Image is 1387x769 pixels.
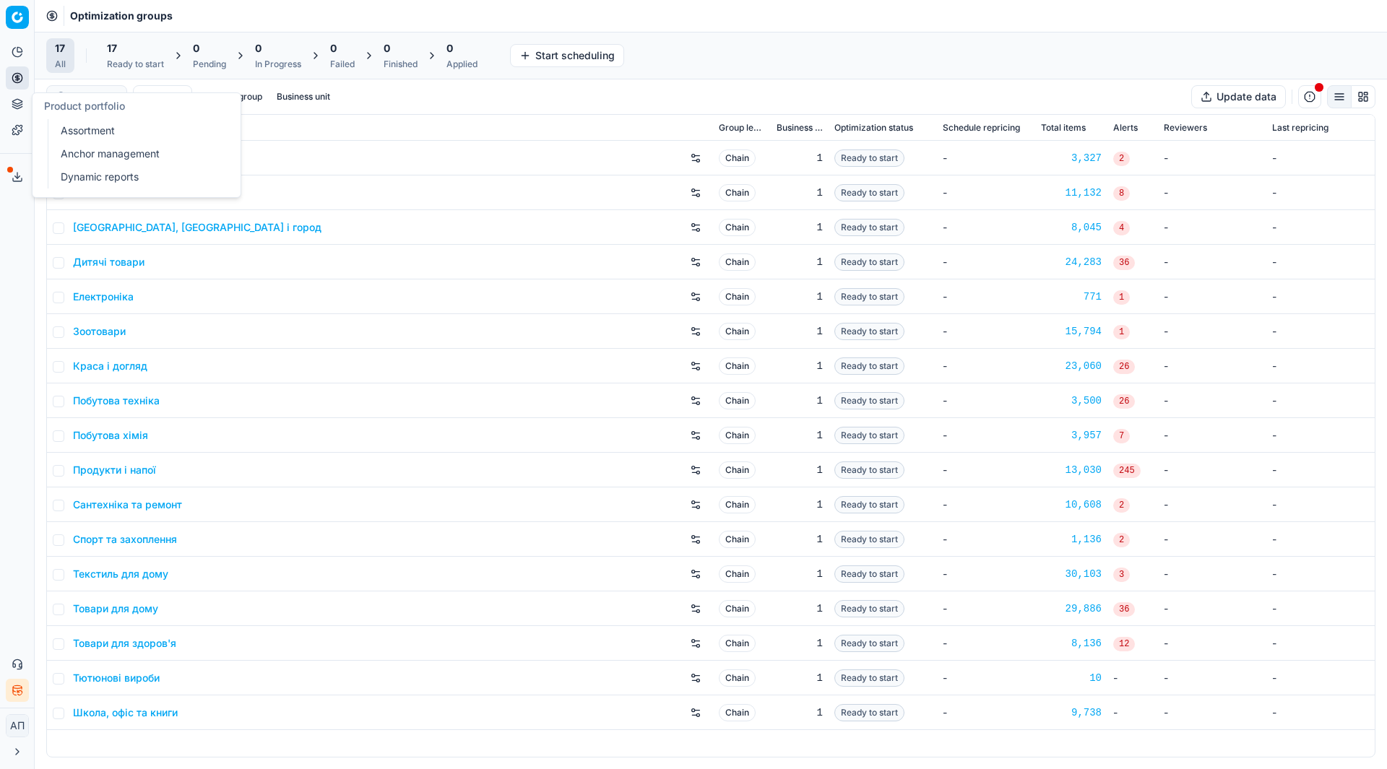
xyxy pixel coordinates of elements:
span: Last repricing [1272,122,1328,134]
span: Ready to start [834,704,904,721]
td: - [937,141,1035,175]
td: - [1266,314,1375,349]
td: - [1266,141,1375,175]
td: - [1107,695,1158,730]
a: 29,886 [1041,601,1102,616]
a: Товари для дому [73,601,158,616]
td: - [937,626,1035,661]
td: - [937,418,1035,453]
div: 1 [777,220,823,235]
td: - [1266,210,1375,245]
div: 1 [777,394,823,408]
span: Business unit [777,122,823,134]
button: Product group [198,88,268,105]
span: 0 [255,41,262,56]
span: Alerts [1113,122,1138,134]
td: - [937,661,1035,695]
span: Optimization status [834,122,913,134]
span: 36 [1113,256,1135,270]
span: Ready to start [834,219,904,236]
td: - [937,383,1035,418]
td: - [1158,141,1266,175]
span: Schedule repricing [943,122,1020,134]
button: АП [6,714,29,737]
span: 0 [193,41,199,56]
td: - [937,453,1035,487]
span: Optimization groups [70,9,173,23]
span: 17 [55,41,65,56]
button: Business unit [271,88,336,105]
a: Тютюнові вироби [73,671,160,685]
td: - [1158,487,1266,522]
span: Ready to start [834,323,904,340]
td: - [1158,522,1266,557]
div: 1 [777,705,823,720]
span: Chain [719,184,756,201]
span: 26 [1113,394,1135,409]
td: - [937,522,1035,557]
span: Chain [719,669,756,687]
div: Pending [193,58,226,70]
span: 7 [1113,429,1130,443]
span: Chain [719,288,756,305]
span: 2 [1113,498,1130,513]
td: - [1266,245,1375,279]
a: 771 [1041,290,1102,304]
div: 1 [777,636,823,651]
span: Chain [719,565,756,583]
td: - [937,210,1035,245]
td: - [1266,383,1375,418]
a: 11,132 [1041,186,1102,200]
div: Finished [384,58,418,70]
span: Reviewers [1164,122,1207,134]
div: 1 [777,532,823,547]
a: Побутова техніка [73,394,160,408]
span: 12 [1113,637,1135,651]
a: Сантехніка та ремонт [73,498,182,512]
td: - [1158,626,1266,661]
div: 1 [777,567,823,581]
td: - [1266,557,1375,591]
td: - [1158,557,1266,591]
span: Ready to start [834,600,904,617]
span: 245 [1113,464,1141,478]
td: - [1158,418,1266,453]
td: - [1158,245,1266,279]
a: 8,045 [1041,220,1102,235]
span: Chain [719,704,756,721]
span: Group level [719,122,765,134]
nav: breadcrumb [70,9,173,23]
div: 10,608 [1041,498,1102,512]
div: 1 [777,324,823,339]
td: - [1158,175,1266,210]
a: Продукти і напої [73,463,156,477]
div: Ready to start [107,58,164,70]
span: 36 [1113,602,1135,617]
a: 9,738 [1041,705,1102,720]
td: - [1158,695,1266,730]
a: 3,500 [1041,394,1102,408]
a: Anchor management [55,144,223,164]
span: Ready to start [834,635,904,652]
td: - [1266,522,1375,557]
a: Зоотовари [73,324,126,339]
a: Дитячі товари [73,255,144,269]
div: 3,327 [1041,151,1102,165]
td: - [1266,175,1375,210]
span: Chain [719,219,756,236]
td: - [1158,210,1266,245]
td: - [937,557,1035,591]
div: 13,030 [1041,463,1102,477]
span: Ready to start [834,357,904,375]
a: Школа, офіс та книги [73,705,178,720]
td: - [937,245,1035,279]
span: Chain [719,149,756,167]
td: - [937,314,1035,349]
a: 23,060 [1041,359,1102,373]
td: - [937,487,1035,522]
a: 8,136 [1041,636,1102,651]
div: 24,283 [1041,255,1102,269]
